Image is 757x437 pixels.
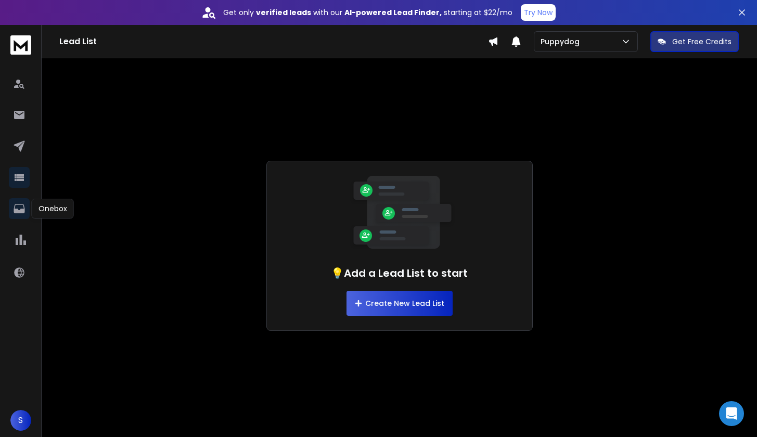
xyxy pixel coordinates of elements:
[10,35,31,55] img: logo
[347,291,453,316] button: Create New Lead List
[650,31,739,52] button: Get Free Credits
[521,4,556,21] button: Try Now
[719,401,744,426] div: Open Intercom Messenger
[32,199,74,219] div: Onebox
[256,7,311,18] strong: verified leads
[10,410,31,431] button: S
[541,36,584,47] p: Puppydog
[331,266,468,280] h1: 💡Add a Lead List to start
[223,7,512,18] p: Get only with our starting at $22/mo
[344,7,442,18] strong: AI-powered Lead Finder,
[59,35,488,48] h1: Lead List
[524,7,553,18] p: Try Now
[672,36,732,47] p: Get Free Credits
